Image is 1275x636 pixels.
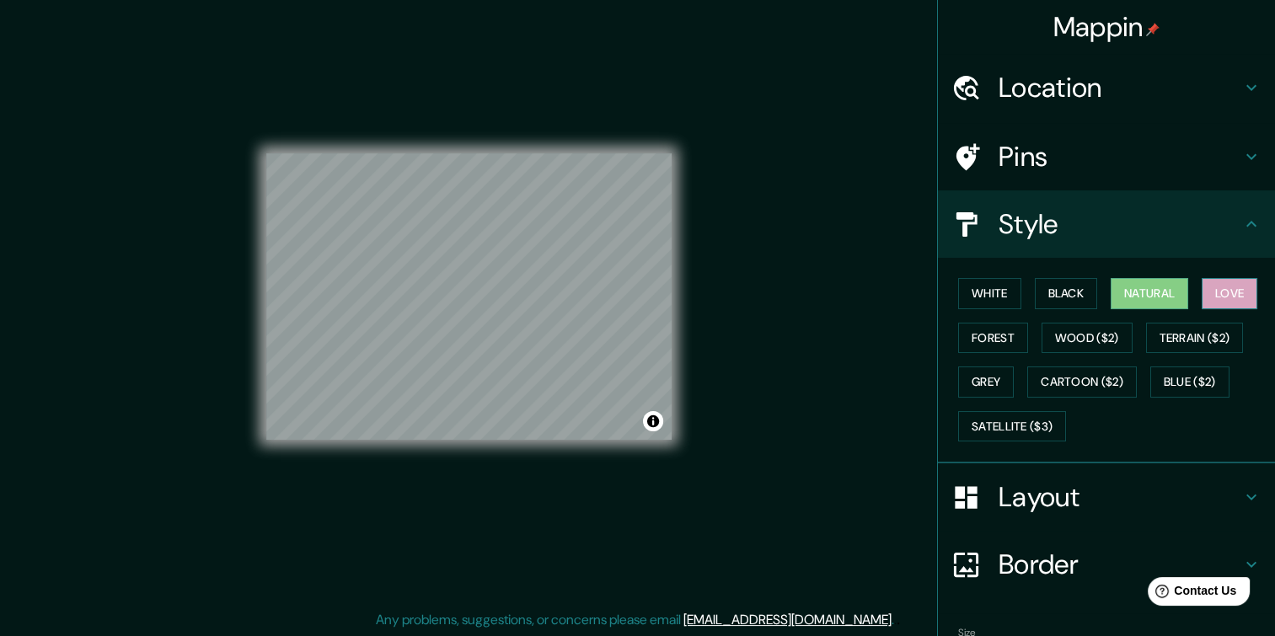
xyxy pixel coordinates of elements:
div: . [894,610,897,630]
button: Natural [1111,278,1188,309]
p: Any problems, suggestions, or concerns please email . [376,610,894,630]
button: Wood ($2) [1042,323,1133,354]
h4: Border [999,548,1241,581]
iframe: Help widget launcher [1125,570,1256,617]
button: White [958,278,1021,309]
h4: Pins [999,140,1241,174]
h4: Style [999,207,1241,241]
button: Blue ($2) [1150,366,1229,398]
div: . [897,610,900,630]
div: Border [938,531,1275,598]
button: Satellite ($3) [958,411,1066,442]
div: Location [938,54,1275,121]
button: Cartoon ($2) [1027,366,1137,398]
button: Forest [958,323,1028,354]
button: Love [1202,278,1257,309]
div: Pins [938,123,1275,190]
button: Terrain ($2) [1146,323,1244,354]
h4: Location [999,71,1241,104]
div: Style [938,190,1275,258]
button: Grey [958,366,1014,398]
h4: Layout [999,480,1241,514]
a: [EMAIL_ADDRESS][DOMAIN_NAME] [683,611,892,628]
div: Layout [938,463,1275,531]
canvas: Map [266,153,672,440]
h4: Mappin [1053,10,1160,44]
img: pin-icon.png [1146,23,1160,36]
button: Black [1035,278,1098,309]
button: Toggle attribution [643,411,663,431]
